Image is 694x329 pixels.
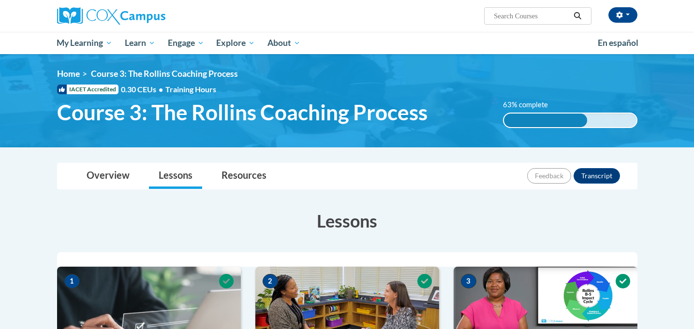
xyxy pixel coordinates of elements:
[57,100,428,125] span: Course 3: The Rollins Coaching Process
[118,32,162,54] a: Learn
[212,163,276,189] a: Resources
[165,85,216,94] span: Training Hours
[504,114,587,127] div: 63% complete
[162,32,210,54] a: Engage
[263,274,278,288] span: 2
[57,37,112,49] span: My Learning
[570,10,585,22] button: Search
[125,37,155,49] span: Learn
[493,10,570,22] input: Search Courses
[57,7,165,25] img: Cox Campus
[591,33,645,53] a: En español
[159,85,163,94] span: •
[461,274,476,288] span: 3
[608,7,637,23] button: Account Settings
[121,84,165,95] span: 0.30 CEUs
[527,168,571,184] button: Feedback
[57,85,118,94] span: IACET Accredited
[57,209,637,233] h3: Lessons
[168,37,204,49] span: Engage
[51,32,119,54] a: My Learning
[503,100,559,110] label: 63% complete
[57,69,80,79] a: Home
[261,32,307,54] a: About
[574,168,620,184] button: Transcript
[216,37,255,49] span: Explore
[64,274,80,288] span: 1
[91,69,238,79] span: Course 3: The Rollins Coaching Process
[43,32,652,54] div: Main menu
[149,163,202,189] a: Lessons
[77,163,139,189] a: Overview
[210,32,261,54] a: Explore
[267,37,300,49] span: About
[598,38,638,48] span: En español
[57,7,241,25] a: Cox Campus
